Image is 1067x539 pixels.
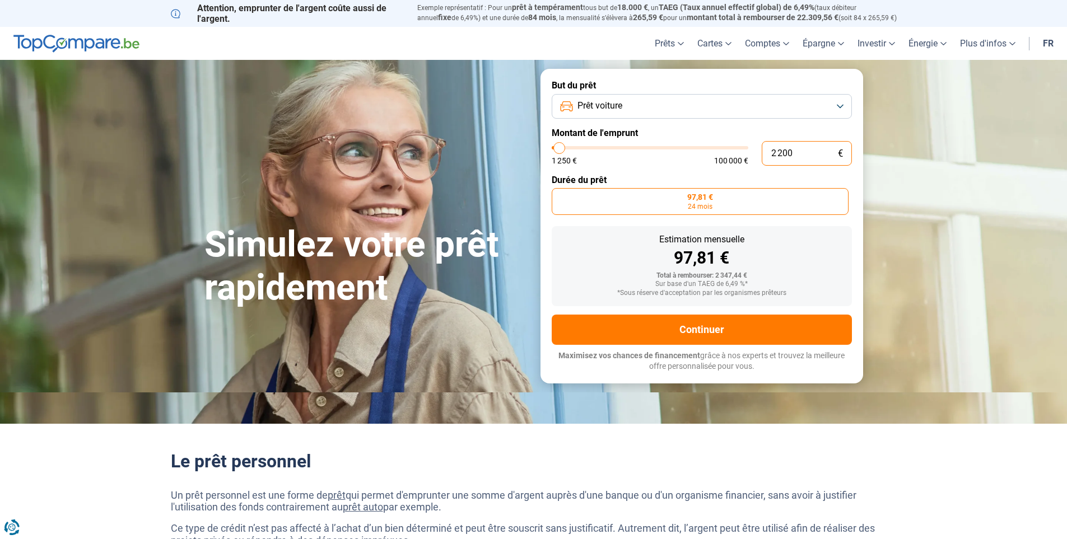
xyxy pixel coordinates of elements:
[659,3,814,12] span: TAEG (Taux annuel effectif global) de 6,49%
[714,157,748,165] span: 100 000 €
[838,149,843,158] span: €
[552,157,577,165] span: 1 250 €
[528,13,556,22] span: 84 mois
[552,175,852,185] label: Durée du prêt
[558,351,700,360] span: Maximisez vos chances de financement
[796,27,851,60] a: Épargne
[13,35,139,53] img: TopCompare
[343,501,383,513] a: prêt auto
[617,3,648,12] span: 18.000 €
[561,272,843,280] div: Total à rembourser: 2 347,44 €
[561,250,843,266] div: 97,81 €
[687,13,838,22] span: montant total à rembourser de 22.309,56 €
[577,100,622,112] span: Prêt voiture
[902,27,953,60] a: Énergie
[552,315,852,345] button: Continuer
[561,235,843,244] div: Estimation mensuelle
[204,223,527,310] h1: Simulez votre prêt rapidement
[633,13,663,22] span: 265,59 €
[552,94,852,119] button: Prêt voiture
[953,27,1022,60] a: Plus d'infos
[691,27,738,60] a: Cartes
[171,489,897,513] p: Un prêt personnel est une forme de qui permet d'emprunter une somme d'argent auprès d'une banque ...
[738,27,796,60] a: Comptes
[688,203,712,210] span: 24 mois
[561,289,843,297] div: *Sous réserve d'acceptation par les organismes prêteurs
[417,3,897,23] p: Exemple représentatif : Pour un tous but de , un (taux débiteur annuel de 6,49%) et une durée de ...
[687,193,713,201] span: 97,81 €
[561,280,843,288] div: Sur base d'un TAEG de 6,49 %*
[512,3,583,12] span: prêt à tempérament
[552,350,852,372] p: grâce à nos experts et trouvez la meilleure offre personnalisée pour vous.
[552,80,852,91] label: But du prêt
[648,27,691,60] a: Prêts
[328,489,346,501] a: prêt
[552,128,852,138] label: Montant de l'emprunt
[851,27,902,60] a: Investir
[171,3,404,24] p: Attention, emprunter de l'argent coûte aussi de l'argent.
[438,13,451,22] span: fixe
[171,451,897,472] h2: Le prêt personnel
[1036,27,1060,60] a: fr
